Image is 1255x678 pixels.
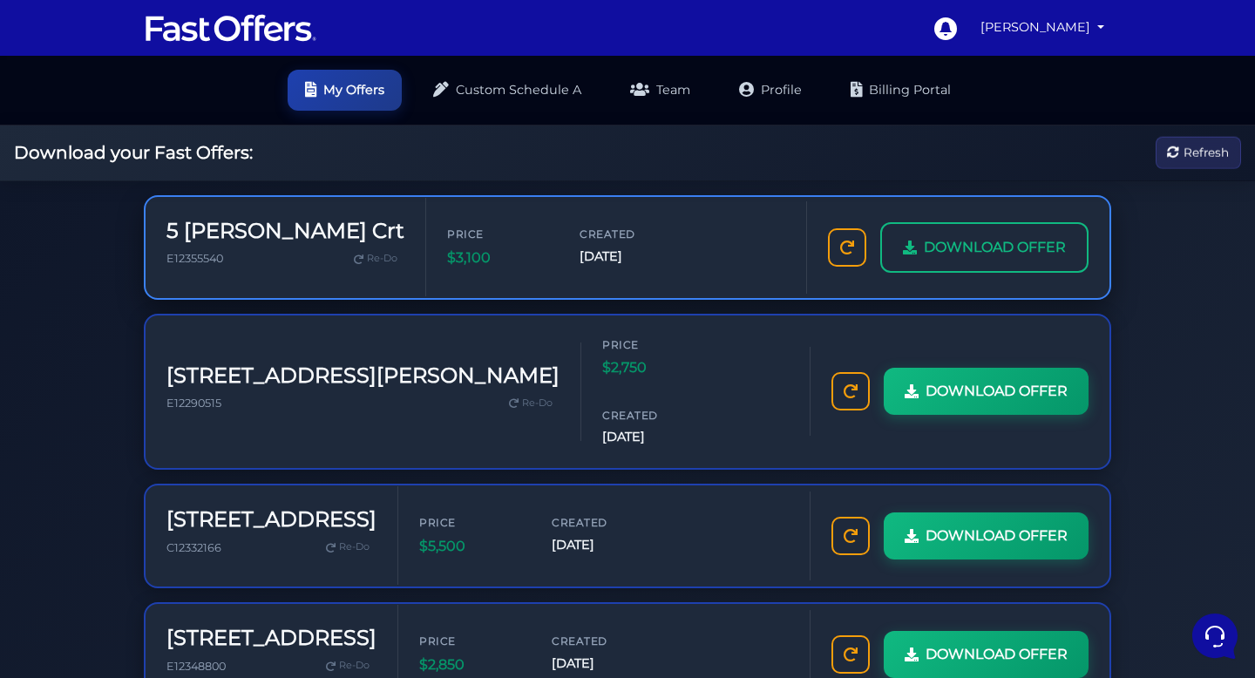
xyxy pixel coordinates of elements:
span: Price [419,514,524,531]
span: $2,850 [419,654,524,676]
button: Messages [121,518,228,558]
span: E12290515 [166,397,221,410]
a: Profile [722,70,819,111]
span: DOWNLOAD OFFER [924,236,1066,259]
span: E12355540 [166,252,223,265]
h3: [STREET_ADDRESS][PERSON_NAME] [166,363,560,389]
a: DOWNLOAD OFFER [884,368,1089,415]
button: Refresh [1156,137,1241,169]
a: Custom Schedule A [416,70,599,111]
button: Help [227,518,335,558]
span: C12332166 [166,541,221,554]
span: Re-Do [339,658,370,674]
a: Re-Do [502,392,560,415]
a: Re-Do [319,654,376,677]
img: dark [28,127,63,162]
span: $3,100 [447,247,552,269]
a: See all [282,98,321,112]
a: My Offers [288,70,402,111]
span: [DATE] [602,427,707,447]
span: Re-Do [339,539,370,555]
a: AuraYou:okay sounds good thank you.5 mo ago [21,119,328,171]
span: E12348800 [166,660,226,673]
p: Help [270,542,293,558]
h3: [STREET_ADDRESS] [166,507,376,532]
span: Re-Do [367,251,397,267]
span: Start a Conversation [125,188,244,202]
a: Re-Do [319,536,376,559]
span: Price [419,633,524,649]
button: Start a Conversation [28,178,321,213]
p: You: okay sounds good thank you. [73,146,265,164]
h2: Hello [PERSON_NAME] 👋 [14,14,293,70]
span: Created [552,514,656,531]
a: Billing Portal [833,70,968,111]
span: DOWNLOAD OFFER [926,643,1068,666]
h3: 5 [PERSON_NAME] Crt [166,219,404,244]
span: Refresh [1184,143,1229,162]
span: Aura [73,125,265,143]
input: Search for an Article... [39,285,285,302]
a: DOWNLOAD OFFER [880,222,1089,273]
a: DOWNLOAD OFFER [884,512,1089,559]
span: [DATE] [552,654,656,674]
p: Messages [150,542,200,558]
p: Home [52,542,82,558]
h2: Download your Fast Offers: [14,142,253,163]
span: DOWNLOAD OFFER [926,380,1068,403]
button: Home [14,518,121,558]
span: [DATE] [580,247,684,267]
span: Re-Do [522,396,553,411]
a: Team [613,70,708,111]
span: Find an Answer [28,247,119,261]
h3: [STREET_ADDRESS] [166,626,376,651]
span: DOWNLOAD OFFER [926,525,1068,547]
span: $5,500 [419,535,524,558]
span: Created [602,407,707,424]
p: 5 mo ago [275,125,321,141]
span: Your Conversations [28,98,141,112]
a: Re-Do [347,247,404,270]
a: [PERSON_NAME] [973,10,1111,44]
a: Open Help Center [217,247,321,261]
iframe: Customerly Messenger Launcher [1189,610,1241,662]
span: Created [552,633,656,649]
span: Price [447,226,552,242]
span: Price [602,336,707,353]
a: DOWNLOAD OFFER [884,631,1089,678]
span: Created [580,226,684,242]
span: $2,750 [602,356,707,379]
span: [DATE] [552,535,656,555]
